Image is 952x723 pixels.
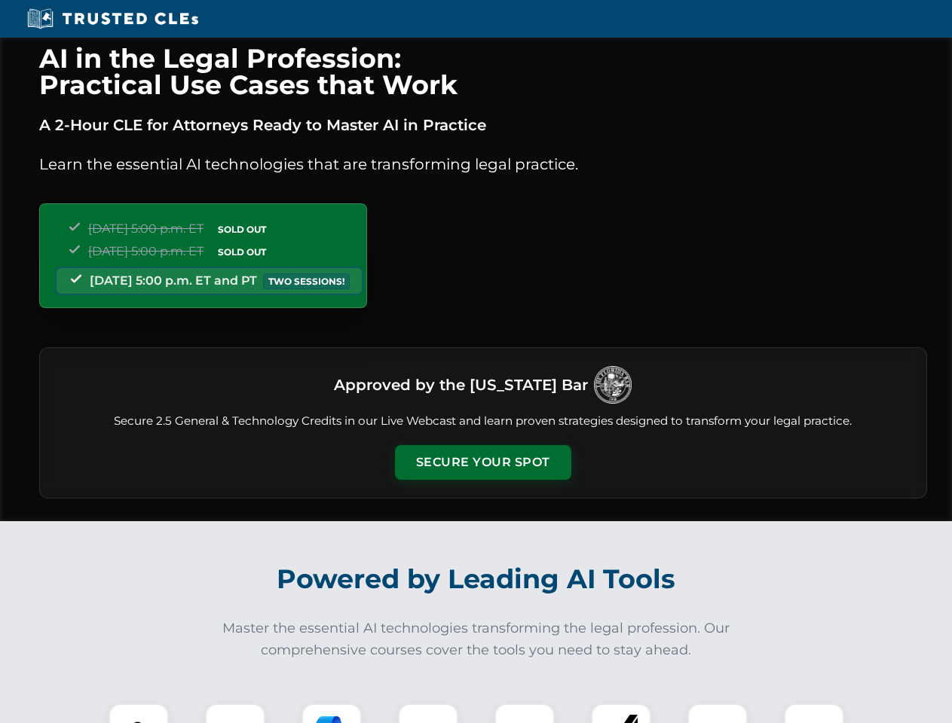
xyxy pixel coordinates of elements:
h2: Powered by Leading AI Tools [59,553,894,606]
h3: Approved by the [US_STATE] Bar [334,371,588,398]
button: Secure Your Spot [395,445,571,480]
h1: AI in the Legal Profession: Practical Use Cases that Work [39,45,927,98]
p: Learn the essential AI technologies that are transforming legal practice. [39,152,927,176]
img: Logo [594,366,632,404]
span: [DATE] 5:00 p.m. ET [88,244,204,258]
p: Master the essential AI technologies transforming the legal profession. Our comprehensive courses... [213,618,740,661]
p: A 2-Hour CLE for Attorneys Ready to Master AI in Practice [39,113,927,137]
img: Trusted CLEs [23,8,203,30]
span: [DATE] 5:00 p.m. ET [88,221,204,236]
span: SOLD OUT [213,221,271,237]
span: SOLD OUT [213,244,271,260]
p: Secure 2.5 General & Technology Credits in our Live Webcast and learn proven strategies designed ... [58,413,908,430]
